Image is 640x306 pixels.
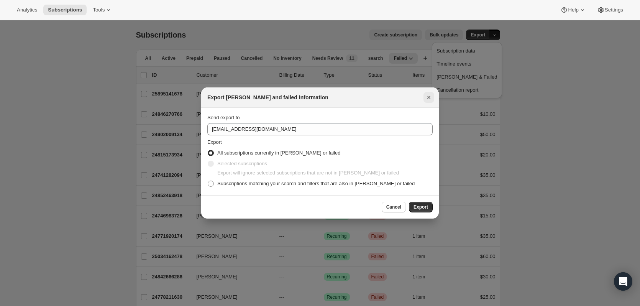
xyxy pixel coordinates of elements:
button: Export [409,202,433,212]
h2: Export [PERSON_NAME] and failed information [207,94,328,101]
button: Settings [592,5,628,15]
span: Settings [605,7,623,13]
span: Send export to [207,115,240,120]
button: Analytics [12,5,42,15]
button: Cancel [382,202,406,212]
span: Export will ignore selected subscriptions that are not in [PERSON_NAME] or failed [217,170,399,176]
span: Export [414,204,428,210]
span: Subscriptions [48,7,82,13]
span: Export [207,139,222,145]
span: Subscriptions matching your search and filters that are also in [PERSON_NAME] or failed [217,181,415,186]
button: Subscriptions [43,5,87,15]
span: Tools [93,7,105,13]
span: Selected subscriptions [217,161,267,166]
span: All subscriptions currently in [PERSON_NAME] or failed [217,150,341,156]
button: Close [423,92,434,103]
span: Cancel [386,204,401,210]
button: Tools [88,5,117,15]
button: Help [556,5,591,15]
div: Open Intercom Messenger [614,272,632,291]
span: Help [568,7,578,13]
span: Analytics [17,7,37,13]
